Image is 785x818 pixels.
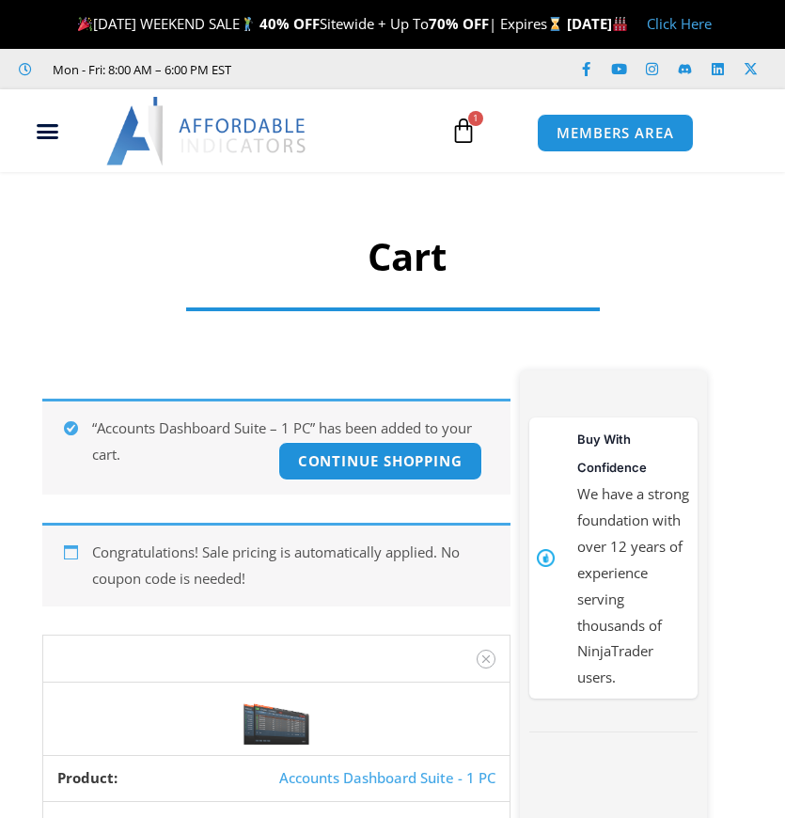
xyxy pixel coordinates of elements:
a: Click Here [647,14,712,33]
h3: Buy With Confidence [577,425,690,481]
div: Congratulations! Sale pricing is automatically applied. No coupon code is needed! [42,523,510,606]
img: ⌛ [548,17,562,31]
span: 1 [468,111,483,126]
span: Mon - Fri: 8:00 AM – 6:00 PM EST [48,58,231,81]
img: Screenshot 2024-08-26 155710eeeee | Affordable Indicators – NinjaTrader [243,692,309,745]
img: 🏌️‍♂️ [241,17,255,31]
div: “Accounts Dashboard Suite – 1 PC” has been added to your cart. [42,399,510,495]
img: 🎉 [78,17,92,31]
a: Remove Accounts Dashboard Suite - 1 PC from cart [477,650,495,669]
h1: Cart [28,230,785,283]
strong: [DATE] [567,14,628,33]
span: [DATE] WEEKEND SALE Sitewide + Up To | Expires [73,14,567,33]
span: MEMBERS AREA [557,126,674,140]
strong: 70% OFF [429,14,489,33]
a: MEMBERS AREA [537,114,694,152]
a: 1 [422,103,505,158]
img: 🏭 [613,17,627,31]
img: LogoAI | Affordable Indicators – NinjaTrader [106,97,308,165]
img: mark thumbs good 43913 | Affordable Indicators – NinjaTrader [537,549,555,567]
strong: 40% OFF [259,14,320,33]
iframe: Customer reviews powered by Trustpilot [245,60,527,79]
a: Continue shopping [278,442,482,480]
a: Accounts Dashboard Suite - 1 PC [279,768,495,787]
div: Menu Toggle [8,114,86,149]
p: We have a strong foundation with over 12 years of experience serving thousands of NinjaTrader users. [577,481,690,691]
